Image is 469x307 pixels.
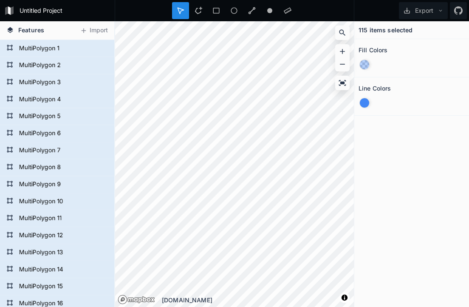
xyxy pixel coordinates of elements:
[76,24,112,37] button: Import
[118,295,155,304] a: Mapbox logo
[342,293,347,302] span: Toggle attribution
[339,293,350,303] button: Toggle attribution
[18,26,44,34] span: Features
[162,296,354,304] div: [DOMAIN_NAME]
[399,2,448,19] button: Export
[359,43,388,57] h2: Fill Colors
[359,82,391,95] h2: Line Colors
[359,26,413,34] h4: 115 items selected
